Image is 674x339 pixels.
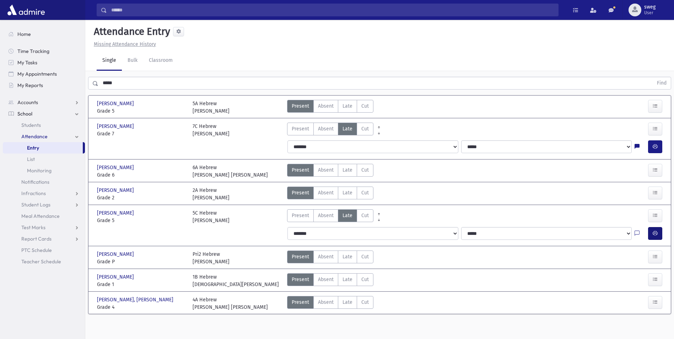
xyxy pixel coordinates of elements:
span: Cut [361,212,369,219]
span: Present [292,125,309,133]
a: My Appointments [3,68,85,80]
span: [PERSON_NAME] [97,123,135,130]
span: Student Logs [21,201,50,208]
span: Late [343,298,352,306]
span: Late [343,102,352,110]
div: 4A Hebrew [PERSON_NAME] [PERSON_NAME] [193,296,268,311]
div: 7C Hebrew [PERSON_NAME] [193,123,230,138]
span: Absent [318,102,334,110]
a: Attendance [3,131,85,142]
span: [PERSON_NAME], [PERSON_NAME] [97,296,175,303]
span: Time Tracking [17,48,49,54]
span: Grade 5 [97,107,185,115]
a: Student Logs [3,199,85,210]
a: Time Tracking [3,45,85,57]
a: Entry [3,142,83,154]
span: Absent [318,125,334,133]
a: PTC Schedule [3,244,85,256]
span: Late [343,212,352,219]
span: Cut [361,253,369,260]
span: Attendance [21,133,48,140]
span: Grade 4 [97,303,185,311]
a: Teacher Schedule [3,256,85,267]
div: 5C Hebrew [PERSON_NAME] [193,209,230,224]
a: Infractions [3,188,85,199]
span: Cut [361,298,369,306]
span: Meal Attendance [21,213,60,219]
div: AttTypes [287,209,373,224]
img: AdmirePro [6,3,47,17]
span: [PERSON_NAME] [97,100,135,107]
span: Present [292,189,309,197]
div: 6A Hebrew [PERSON_NAME] [PERSON_NAME] [193,164,268,179]
span: Present [292,276,309,283]
a: Home [3,28,85,40]
span: Monitoring [27,167,52,174]
span: [PERSON_NAME] [97,164,135,171]
div: AttTypes [287,100,373,115]
div: 1B Hebrew [DEMOGRAPHIC_DATA][PERSON_NAME] [193,273,279,288]
span: sweg [644,4,656,10]
button: Find [653,77,671,89]
div: 5A Hebrew [PERSON_NAME] [193,100,230,115]
div: 2A Hebrew [PERSON_NAME] [193,187,230,201]
span: [PERSON_NAME] [97,273,135,281]
span: Late [343,276,352,283]
span: Present [292,253,309,260]
span: Late [343,189,352,197]
a: Single [97,51,122,71]
a: My Tasks [3,57,85,68]
div: AttTypes [287,123,373,138]
span: Infractions [21,190,46,197]
span: [PERSON_NAME] [97,187,135,194]
a: Report Cards [3,233,85,244]
div: AttTypes [287,187,373,201]
a: Accounts [3,97,85,108]
span: Present [292,212,309,219]
span: Grade 1 [97,281,185,288]
span: Grade 5 [97,217,185,224]
span: Late [343,253,352,260]
a: Classroom [143,51,178,71]
span: Present [292,102,309,110]
a: Test Marks [3,222,85,233]
span: Late [343,125,352,133]
span: Absent [318,253,334,260]
span: Cut [361,189,369,197]
span: [PERSON_NAME] [97,251,135,258]
a: List [3,154,85,165]
span: Absent [318,166,334,174]
span: My Tasks [17,59,37,66]
span: Cut [361,102,369,110]
span: Accounts [17,99,38,106]
a: Students [3,119,85,131]
a: Meal Attendance [3,210,85,222]
span: Grade P [97,258,185,265]
span: Home [17,31,31,37]
span: My Appointments [17,71,57,77]
span: Absent [318,189,334,197]
span: Cut [361,166,369,174]
div: AttTypes [287,296,373,311]
span: Entry [27,145,39,151]
span: Students [21,122,41,128]
span: Grade 6 [97,171,185,179]
a: Missing Attendance History [91,41,156,47]
span: School [17,111,32,117]
a: My Reports [3,80,85,91]
a: Monitoring [3,165,85,176]
u: Missing Attendance History [94,41,156,47]
span: PTC Schedule [21,247,52,253]
div: AttTypes [287,251,373,265]
a: Bulk [122,51,143,71]
span: My Reports [17,82,43,88]
div: Pri2 Hebrew [PERSON_NAME] [193,251,230,265]
span: Present [292,298,309,306]
span: Grade 7 [97,130,185,138]
span: Grade 2 [97,194,185,201]
span: Present [292,166,309,174]
span: Cut [361,276,369,283]
span: Teacher Schedule [21,258,61,265]
span: [PERSON_NAME] [97,209,135,217]
span: List [27,156,35,162]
